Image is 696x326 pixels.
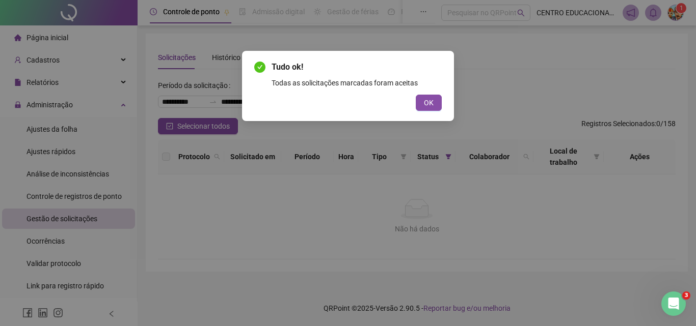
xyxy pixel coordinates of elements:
[661,291,686,316] iframe: Intercom live chat
[416,95,442,111] button: OK
[254,62,265,73] span: check-circle
[272,77,442,88] div: Todas as solicitações marcadas foram aceitas
[272,61,442,73] span: Tudo ok!
[682,291,690,300] span: 3
[424,97,434,108] span: OK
